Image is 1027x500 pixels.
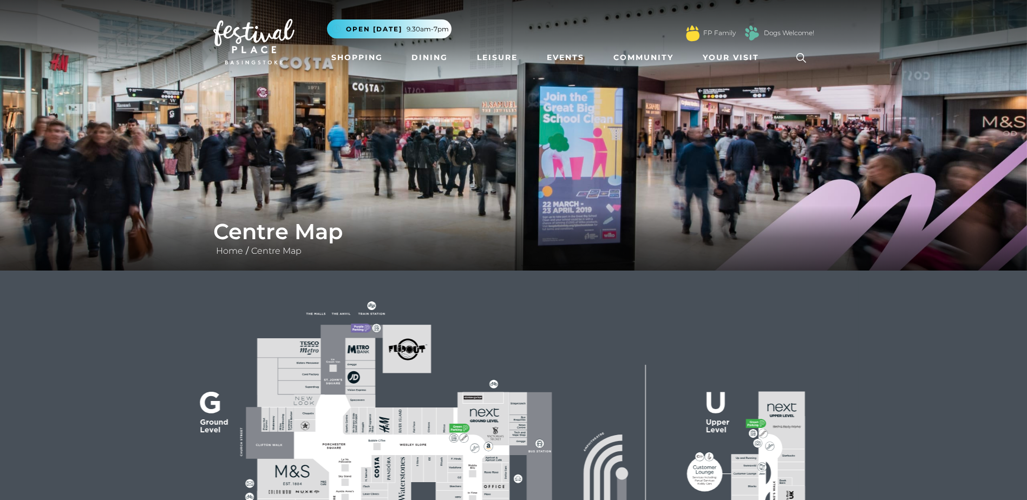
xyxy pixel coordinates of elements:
span: Open [DATE] [346,24,402,34]
a: Leisure [473,48,522,68]
a: FP Family [703,28,736,38]
a: Centre Map [248,246,304,256]
a: Your Visit [698,48,769,68]
a: Events [542,48,588,68]
a: Dining [407,48,452,68]
a: Dogs Welcome! [764,28,814,38]
a: Home [213,246,246,256]
div: / [205,219,822,258]
button: Open [DATE] 9.30am-7pm [327,19,452,38]
a: Shopping [327,48,387,68]
a: Community [609,48,678,68]
span: 9.30am-7pm [407,24,449,34]
span: Your Visit [703,52,759,63]
h1: Centre Map [213,219,814,245]
img: Festival Place Logo [213,19,295,64]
